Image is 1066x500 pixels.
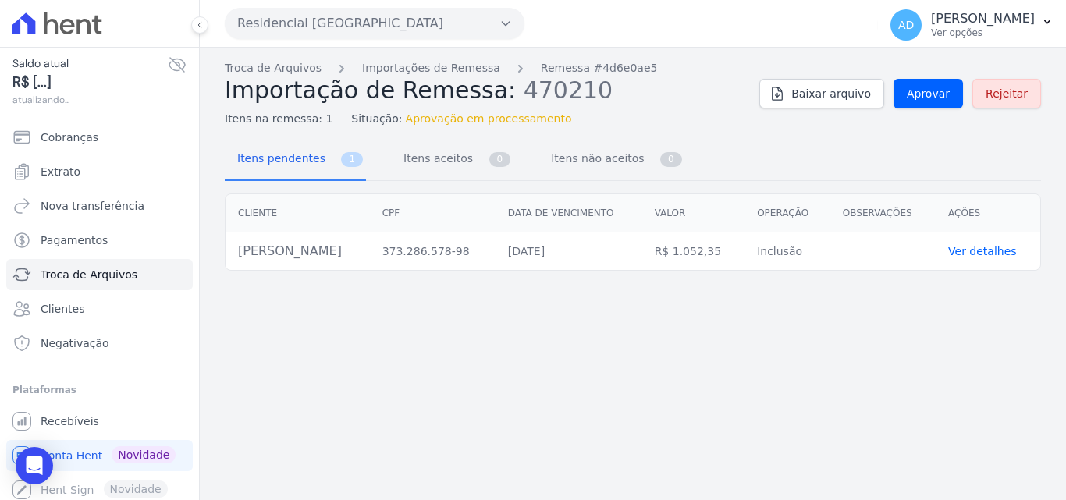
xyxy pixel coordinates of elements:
span: Itens não aceitos [542,143,647,174]
th: Valor [642,194,745,232]
td: [DATE] [496,232,642,271]
th: CPF [370,194,496,232]
td: R$ 1.052,35 [642,232,745,271]
div: Plataformas [12,381,187,399]
a: Troca de Arquivos [225,60,322,76]
span: Pagamentos [41,232,108,248]
th: Operação [744,194,830,232]
span: Baixar arquivo [791,86,871,101]
span: R$ [...] [12,72,168,93]
span: Conta Hent [41,448,102,463]
a: Ver detalhes [948,245,1017,257]
span: AD [898,20,914,30]
span: 0 [489,152,511,167]
span: Itens na remessa: 1 [225,111,332,127]
span: Cobranças [41,129,98,145]
nav: Tab selector [225,140,685,181]
button: Residencial [GEOGRAPHIC_DATA] [225,8,524,39]
a: Conta Hent Novidade [6,440,193,471]
span: Itens pendentes [228,143,329,174]
a: Extrato [6,156,193,187]
th: Observações [830,194,936,232]
a: Nova transferência [6,190,193,222]
span: Recebíveis [41,413,99,429]
span: Saldo atual [12,55,168,72]
a: Cobranças [6,122,193,153]
a: Remessa #4d6e0ae5 [541,60,658,76]
a: Clientes [6,293,193,324]
a: Itens não aceitos 0 [538,140,685,181]
span: atualizando... [12,93,168,107]
span: Rejeitar [986,86,1028,101]
p: [PERSON_NAME] [931,11,1035,27]
p: Ver opções [931,27,1035,39]
a: Itens aceitos 0 [391,140,513,181]
span: Novidade [112,446,176,463]
span: Nova transferência [41,198,144,214]
nav: Breadcrumb [225,60,747,76]
td: [PERSON_NAME] [226,232,370,271]
a: Aprovar [894,79,963,108]
span: Aprovação em processamento [406,111,572,127]
span: 470210 [524,75,613,104]
div: Open Intercom Messenger [16,447,53,484]
button: AD [PERSON_NAME] Ver opções [878,3,1066,47]
span: Negativação [41,335,109,351]
a: Importações de Remessa [362,60,500,76]
a: Baixar arquivo [759,79,884,108]
th: Data de vencimento [496,194,642,232]
a: Itens pendentes 1 [225,140,366,181]
td: 373.286.578-98 [370,232,496,271]
span: Aprovar [907,86,950,101]
span: Clientes [41,301,84,317]
th: Cliente [226,194,370,232]
span: Extrato [41,164,80,179]
a: Recebíveis [6,406,193,437]
span: Troca de Arquivos [41,267,137,282]
a: Rejeitar [972,79,1041,108]
span: Itens aceitos [394,143,476,174]
td: Inclusão [744,232,830,271]
span: 1 [341,152,363,167]
span: 0 [660,152,682,167]
span: Importação de Remessa: [225,76,516,104]
a: Negativação [6,328,193,359]
th: Ações [936,194,1040,232]
a: Pagamentos [6,225,193,256]
a: Troca de Arquivos [6,259,193,290]
span: Situação: [351,111,402,127]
